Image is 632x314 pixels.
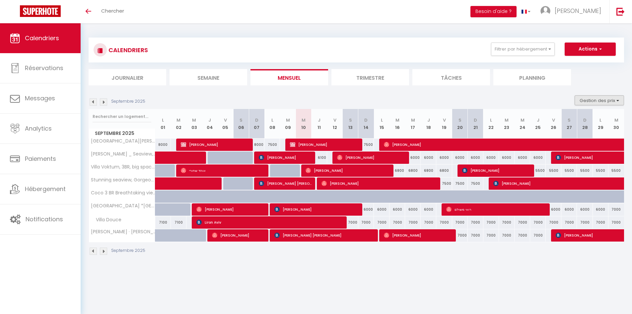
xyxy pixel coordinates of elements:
[515,152,530,164] div: 6000
[577,109,593,139] th: 28
[395,117,399,123] abbr: M
[499,216,515,229] div: 7000
[556,229,632,242] span: [PERSON_NAME]
[436,164,452,177] div: 6800
[101,7,124,14] span: Chercher
[155,216,171,229] div: 7100
[577,203,593,216] div: 6000
[233,109,249,139] th: 06
[181,138,250,151] span: [PERSON_NAME]
[170,69,247,85] li: Semaine
[405,109,421,139] th: 17
[546,216,561,229] div: 7000
[192,117,196,123] abbr: M
[412,69,490,85] li: Tâches
[374,216,389,229] div: 7000
[458,117,461,123] abbr: S
[25,64,63,72] span: Réservations
[171,109,186,139] th: 02
[249,139,264,151] div: 8000
[577,216,593,229] div: 7000
[389,109,405,139] th: 16
[90,139,156,144] span: [GEOGRAPHIC_DATA][PERSON_NAME] _ Nature, Privacy, Elegance
[90,190,156,195] span: Coco 3 BR Breathtaking view, privacy, nature
[483,216,499,229] div: 7000
[530,164,546,177] div: 5500
[468,177,483,190] div: 7500
[608,164,624,177] div: 5500
[405,203,421,216] div: 6000
[556,151,632,164] span: [PERSON_NAME]
[521,117,525,123] abbr: M
[405,216,421,229] div: 7000
[546,109,561,139] th: 26
[565,43,616,56] button: Actions
[25,94,55,102] span: Messages
[608,216,624,229] div: 7000
[608,109,624,139] th: 30
[483,152,499,164] div: 6000
[499,229,515,242] div: 7000
[468,152,483,164] div: 6000
[224,117,227,123] abbr: V
[483,109,499,139] th: 22
[462,164,531,177] span: [PERSON_NAME]
[374,109,389,139] th: 15
[111,248,145,254] p: Septembre 2025
[155,109,171,139] th: 01
[468,229,483,242] div: 7000
[421,152,436,164] div: 6000
[196,216,345,229] span: Liron Aviv
[421,164,436,177] div: 6800
[530,152,546,164] div: 6000
[312,109,327,139] th: 11
[171,216,186,229] div: 7100
[436,216,452,229] div: 7000
[530,216,546,229] div: 7000
[583,117,587,123] abbr: D
[499,152,515,164] div: 6000
[452,177,468,190] div: 7500
[208,117,211,123] abbr: J
[212,229,265,242] span: [PERSON_NAME]
[540,6,550,16] img: ...
[321,177,438,190] span: [PERSON_NAME]
[90,229,156,234] span: [PERSON_NAME] · [PERSON_NAME] *Sunrise and Luxe *
[274,229,375,242] span: [PERSON_NAME] [PERSON_NAME]
[176,117,180,123] abbr: M
[333,117,336,123] abbr: V
[483,229,499,242] div: 7000
[436,152,452,164] div: 6000
[515,216,530,229] div: 7000
[421,109,436,139] th: 18
[515,109,530,139] th: 24
[343,216,358,229] div: 7000
[490,117,492,123] abbr: L
[568,117,571,123] abbr: S
[561,164,577,177] div: 5500
[90,203,156,208] span: [GEOGRAPHIC_DATA] *[GEOGRAPHIC_DATA]*
[25,155,56,163] span: Paiements
[25,34,59,42] span: Calendriers
[107,43,148,57] h3: CALENDRIERS
[264,109,280,139] th: 08
[608,203,624,216] div: 7000
[280,109,296,139] th: 09
[306,164,390,177] span: [PERSON_NAME]
[515,229,530,242] div: 7000
[93,111,151,123] input: Rechercher un logement...
[493,69,571,85] li: Planning
[90,177,156,182] span: Stunning seaview, Gorgeous Villa of architect 4br
[249,109,264,139] th: 07
[186,109,202,139] th: 03
[537,117,539,123] abbr: J
[421,216,436,229] div: 7000
[240,117,243,123] abbr: S
[255,117,258,123] abbr: D
[561,216,577,229] div: 7000
[593,203,608,216] div: 6000
[290,138,359,151] span: [PERSON_NAME]
[259,177,312,190] span: [PERSON_NAME] [PERSON_NAME]
[296,109,311,139] th: 10
[20,5,61,17] img: Super Booking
